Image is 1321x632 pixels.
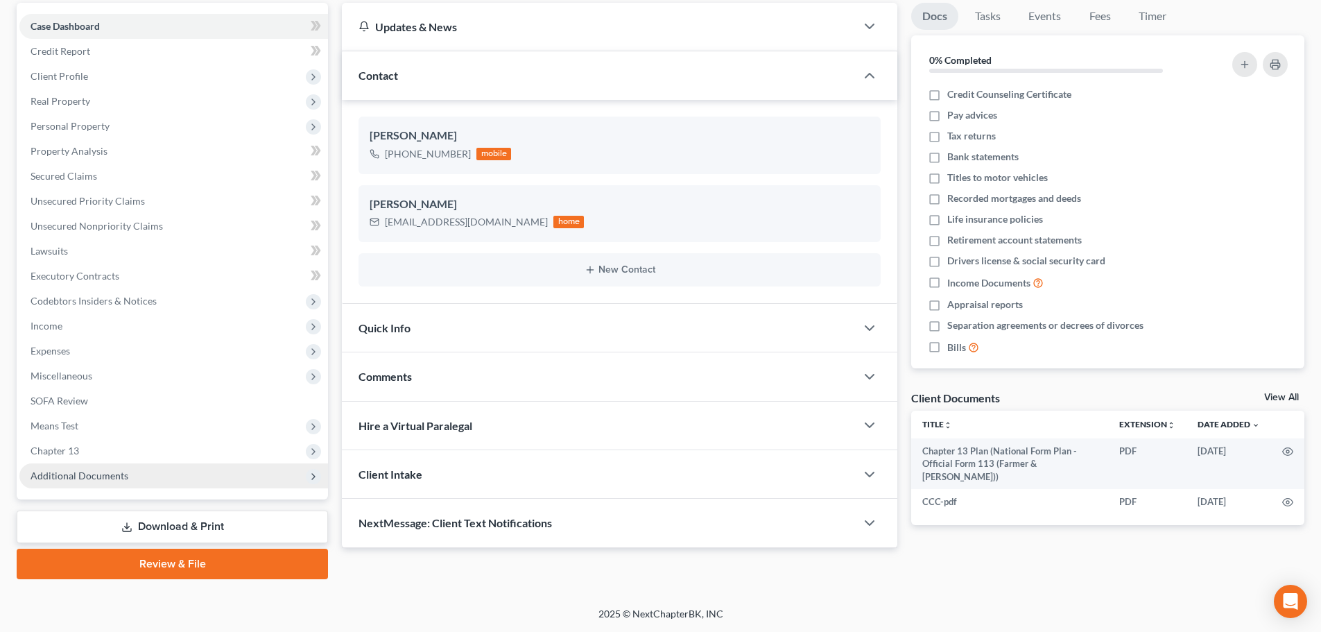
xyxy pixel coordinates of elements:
span: Secured Claims [31,170,97,182]
a: Lawsuits [19,239,328,264]
span: Bank statements [947,150,1019,164]
span: Means Test [31,420,78,432]
div: Open Intercom Messenger [1274,585,1307,618]
span: NextMessage: Client Text Notifications [359,516,552,529]
div: [PERSON_NAME] [370,128,870,144]
span: Executory Contracts [31,270,119,282]
span: Recorded mortgages and deeds [947,191,1081,205]
span: Unsecured Priority Claims [31,195,145,207]
div: Updates & News [359,19,839,34]
span: Appraisal reports [947,298,1023,311]
span: Bills [947,341,966,355]
span: Client Profile [31,70,88,82]
div: [PERSON_NAME] [370,196,870,213]
i: expand_more [1252,421,1260,429]
a: Executory Contracts [19,264,328,289]
td: PDF [1108,489,1186,514]
span: Miscellaneous [31,370,92,382]
span: Codebtors Insiders & Notices [31,295,157,307]
a: Timer [1128,3,1177,30]
span: Expenses [31,345,70,357]
a: SOFA Review [19,388,328,413]
a: Tasks [964,3,1012,30]
a: View All [1264,393,1299,402]
span: Credit Counseling Certificate [947,87,1071,101]
span: Life insurance policies [947,212,1043,226]
a: Fees [1078,3,1122,30]
span: Real Property [31,95,90,107]
span: Comments [359,370,412,383]
span: Hire a Virtual Paralegal [359,419,472,432]
td: CCC-pdf [911,489,1108,514]
span: Retirement account statements [947,233,1082,247]
a: Property Analysis [19,139,328,164]
a: Events [1017,3,1072,30]
strong: 0% Completed [929,54,992,66]
a: Secured Claims [19,164,328,189]
span: Personal Property [31,120,110,132]
span: Additional Documents [31,470,128,481]
div: [EMAIL_ADDRESS][DOMAIN_NAME] [385,215,548,229]
td: PDF [1108,438,1186,489]
span: SOFA Review [31,395,88,407]
a: Date Added expand_more [1198,419,1260,429]
span: Unsecured Nonpriority Claims [31,220,163,232]
td: [DATE] [1186,438,1271,489]
span: Client Intake [359,468,422,481]
a: Docs [911,3,958,30]
span: Lawsuits [31,245,68,257]
span: Quick Info [359,321,411,334]
td: Chapter 13 Plan (National Form Plan - Official Form 113 (Farmer & [PERSON_NAME])) [911,438,1108,489]
span: Titles to motor vehicles [947,171,1048,185]
div: 2025 © NextChapterBK, INC [266,607,1056,632]
span: Income Documents [947,276,1030,290]
span: Drivers license & social security card [947,254,1105,268]
span: Income [31,320,62,332]
span: Separation agreements or decrees of divorces [947,318,1143,332]
a: Extensionunfold_more [1119,419,1175,429]
a: Titleunfold_more [922,419,952,429]
span: Case Dashboard [31,20,100,32]
a: Unsecured Nonpriority Claims [19,214,328,239]
span: Credit Report [31,45,90,57]
div: [PHONE_NUMBER] [385,147,471,161]
span: Tax returns [947,129,996,143]
span: Property Analysis [31,145,107,157]
a: Credit Report [19,39,328,64]
span: Chapter 13 [31,445,79,456]
span: Contact [359,69,398,82]
div: Client Documents [911,391,1000,405]
i: unfold_more [944,421,952,429]
span: Pay advices [947,108,997,122]
a: Unsecured Priority Claims [19,189,328,214]
a: Case Dashboard [19,14,328,39]
button: New Contact [370,264,870,275]
a: Review & File [17,549,328,579]
a: Download & Print [17,511,328,543]
div: mobile [476,148,511,160]
i: unfold_more [1167,421,1175,429]
td: [DATE] [1186,489,1271,514]
div: home [553,216,584,228]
